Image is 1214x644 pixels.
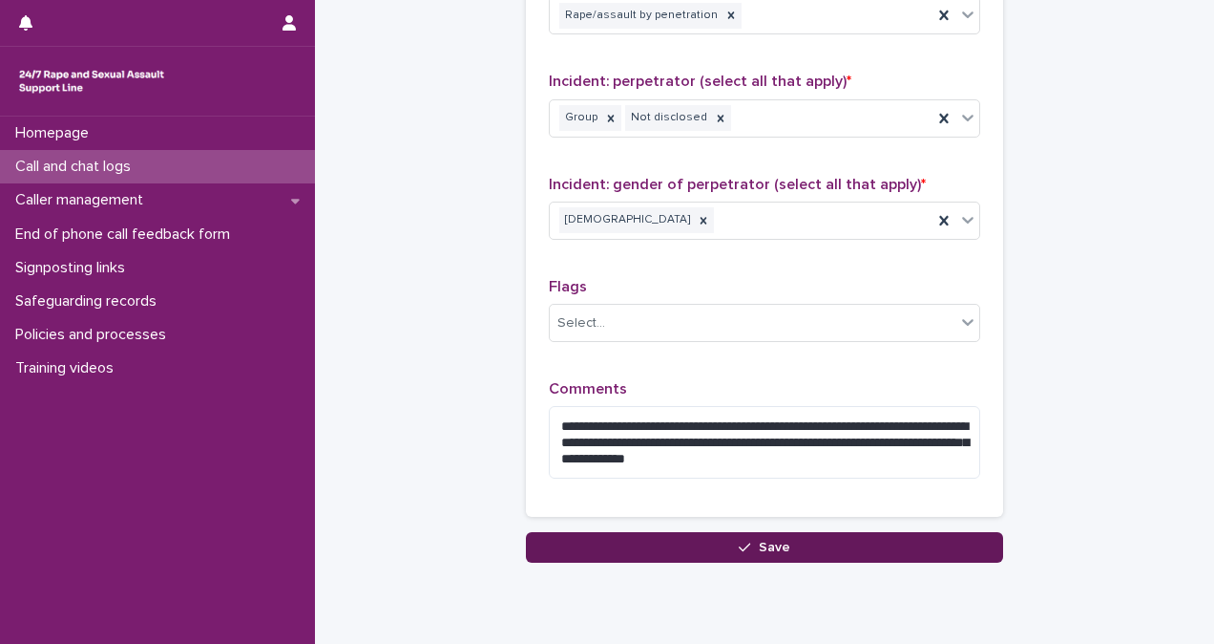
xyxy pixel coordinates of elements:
[559,3,721,29] div: Rape/assault by penetration
[8,124,104,142] p: Homepage
[526,532,1003,563] button: Save
[8,259,140,277] p: Signposting links
[549,177,926,192] span: Incident: gender of perpetrator (select all that apply)
[557,313,605,333] div: Select...
[759,541,790,554] span: Save
[8,359,129,377] p: Training videos
[8,292,172,311] p: Safeguarding records
[549,279,587,294] span: Flags
[8,191,158,209] p: Caller management
[8,158,146,176] p: Call and chat logs
[8,225,245,244] p: End of phone call feedback form
[549,74,851,89] span: Incident: perpetrator (select all that apply)
[559,207,693,233] div: [DEMOGRAPHIC_DATA]
[8,326,181,344] p: Policies and processes
[15,62,168,100] img: rhQMoQhaT3yELyF149Cw
[549,381,627,397] span: Comments
[625,105,710,131] div: Not disclosed
[559,105,600,131] div: Group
